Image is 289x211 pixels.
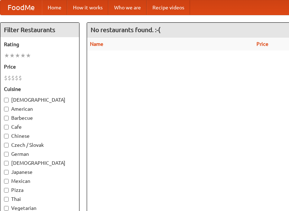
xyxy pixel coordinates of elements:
label: Thai [4,195,76,203]
a: Home [42,0,67,15]
label: [DEMOGRAPHIC_DATA] [4,96,76,104]
li: ★ [20,52,26,60]
li: ★ [4,52,9,60]
input: [DEMOGRAPHIC_DATA] [4,98,9,102]
label: Pizza [4,186,76,194]
input: Vegetarian [4,206,9,211]
input: Cafe [4,125,9,129]
label: Japanese [4,168,76,176]
a: Who we are [108,0,147,15]
li: $ [18,74,22,82]
a: How it works [67,0,108,15]
input: Barbecue [4,116,9,120]
input: German [4,152,9,157]
input: [DEMOGRAPHIC_DATA] [4,161,9,166]
input: American [4,107,9,111]
label: American [4,105,76,113]
h4: Filter Restaurants [0,23,79,37]
a: Recipe videos [147,0,190,15]
input: Pizza [4,188,9,193]
li: ★ [9,52,15,60]
a: Price [256,41,268,47]
li: $ [15,74,18,82]
label: Cafe [4,123,76,131]
label: [DEMOGRAPHIC_DATA] [4,159,76,167]
label: Mexican [4,177,76,185]
label: Barbecue [4,114,76,122]
h5: Rating [4,41,76,48]
li: ★ [26,52,31,60]
li: ★ [15,52,20,60]
input: Thai [4,197,9,202]
input: Chinese [4,134,9,139]
h5: Cuisine [4,85,76,93]
label: German [4,150,76,158]
label: Chinese [4,132,76,140]
li: $ [4,74,8,82]
h5: Price [4,63,76,70]
input: Japanese [4,170,9,175]
li: $ [11,74,15,82]
li: $ [8,74,11,82]
a: FoodMe [0,0,42,15]
ng-pluralize: No restaurants found. :-( [91,26,160,33]
a: Name [90,41,103,47]
input: Czech / Slovak [4,143,9,148]
label: Czech / Slovak [4,141,76,149]
input: Mexican [4,179,9,184]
